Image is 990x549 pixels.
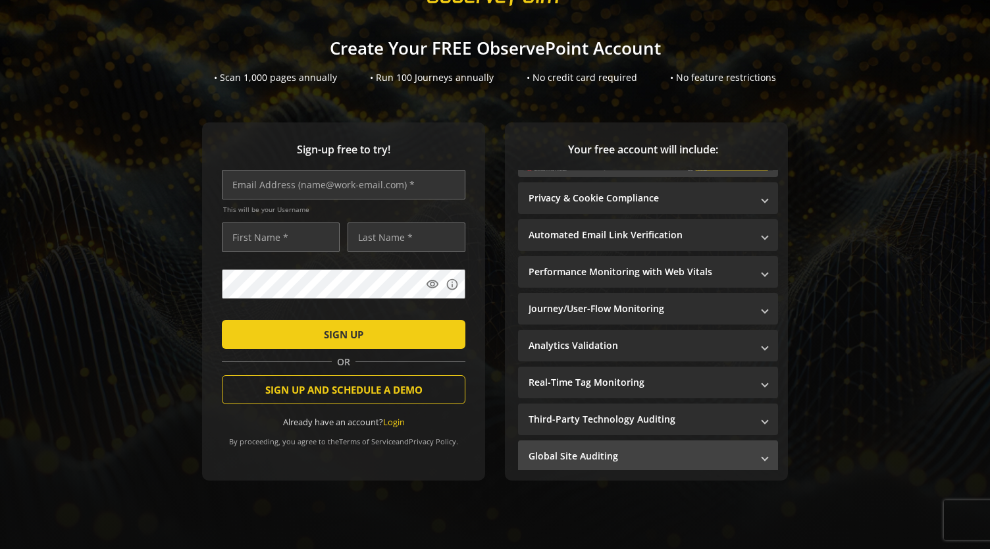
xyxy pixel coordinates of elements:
[518,219,778,251] mat-expansion-panel-header: Automated Email Link Verification
[518,142,768,157] span: Your free account will include:
[529,339,752,352] mat-panel-title: Analytics Validation
[339,436,396,446] a: Terms of Service
[529,413,752,426] mat-panel-title: Third-Party Technology Auditing
[222,222,340,252] input: First Name *
[409,436,456,446] a: Privacy Policy
[370,71,494,84] div: • Run 100 Journeys annually
[223,205,465,214] span: This will be your Username
[518,293,778,325] mat-expansion-panel-header: Journey/User-Flow Monitoring
[265,378,423,402] span: SIGN UP AND SCHEDULE A DEMO
[518,440,778,472] mat-expansion-panel-header: Global Site Auditing
[529,450,752,463] mat-panel-title: Global Site Auditing
[222,142,465,157] span: Sign-up free to try!
[529,265,752,278] mat-panel-title: Performance Monitoring with Web Vitals
[529,228,752,242] mat-panel-title: Automated Email Link Verification
[332,355,355,369] span: OR
[518,330,778,361] mat-expansion-panel-header: Analytics Validation
[222,375,465,404] button: SIGN UP AND SCHEDULE A DEMO
[222,416,465,429] div: Already have an account?
[214,71,337,84] div: • Scan 1,000 pages annually
[518,256,778,288] mat-expansion-panel-header: Performance Monitoring with Web Vitals
[446,278,459,291] mat-icon: info
[518,404,778,435] mat-expansion-panel-header: Third-Party Technology Auditing
[222,320,465,349] button: SIGN UP
[426,278,439,291] mat-icon: visibility
[324,323,363,346] span: SIGN UP
[529,192,752,205] mat-panel-title: Privacy & Cookie Compliance
[222,428,465,446] div: By proceeding, you agree to the and .
[518,182,778,214] mat-expansion-panel-header: Privacy & Cookie Compliance
[222,170,465,199] input: Email Address (name@work-email.com) *
[348,222,465,252] input: Last Name *
[670,71,776,84] div: • No feature restrictions
[529,302,752,315] mat-panel-title: Journey/User-Flow Monitoring
[527,71,637,84] div: • No credit card required
[518,367,778,398] mat-expansion-panel-header: Real-Time Tag Monitoring
[529,376,752,389] mat-panel-title: Real-Time Tag Monitoring
[383,416,405,428] a: Login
